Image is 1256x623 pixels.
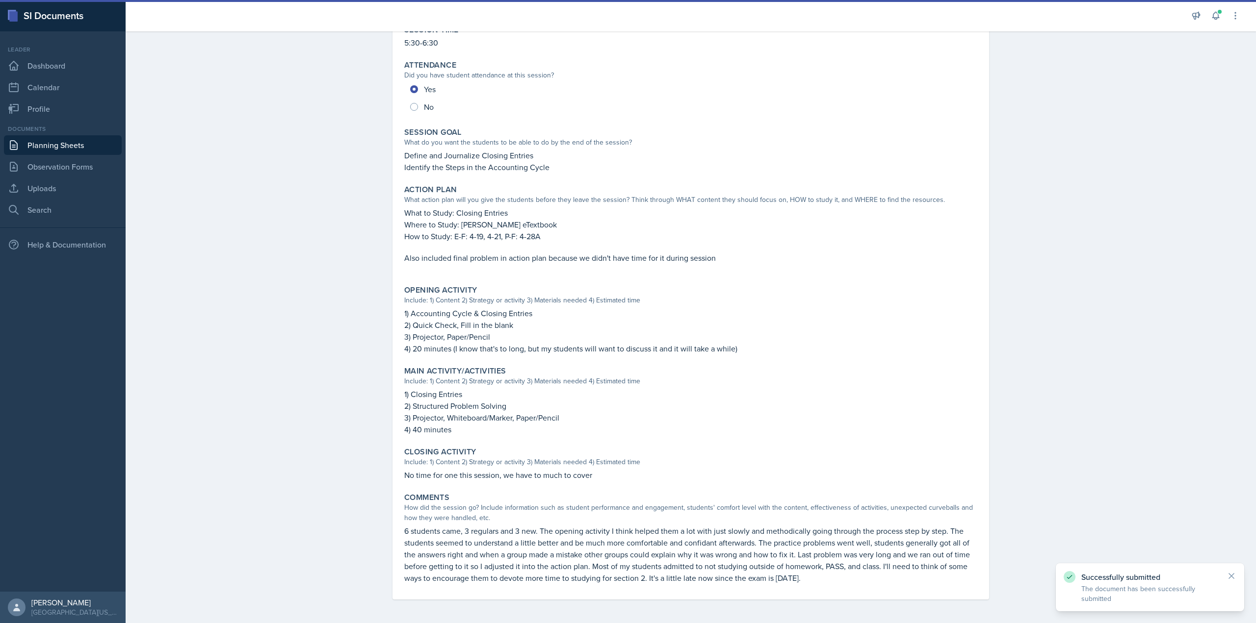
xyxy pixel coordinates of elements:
p: What to Study: Closing Entries [404,207,977,219]
p: 1) Accounting Cycle & Closing Entries [404,307,977,319]
p: 6 students came, 3 regulars and 3 new. The opening activity I think helped them a lot with just s... [404,525,977,584]
p: 4) 40 minutes [404,424,977,435]
label: Session Time [404,25,459,35]
a: Observation Forms [4,157,122,176]
p: 5:30-6:30 [404,37,977,49]
label: Closing Activity [404,447,476,457]
div: How did the session go? Include information such as student performance and engagement, students'... [404,502,977,523]
p: 4) 20 minutes (I know that's to long, but my students will want to discuss it and it will take a ... [404,343,977,354]
p: Where to Study: [PERSON_NAME] eTextbook [404,219,977,230]
a: Planning Sheets [4,135,122,155]
p: 3) Projector, Whiteboard/Marker, Paper/Pencil [404,412,977,424]
div: Documents [4,125,122,133]
p: Define and Journalize Closing Entries [404,150,977,161]
label: Action Plan [404,185,457,195]
label: Main Activity/Activities [404,366,506,376]
a: Uploads [4,178,122,198]
label: Comments [404,493,449,502]
div: What do you want the students to be able to do by the end of the session? [404,137,977,148]
p: Identify the Steps in the Accounting Cycle [404,161,977,173]
p: 1) Closing Entries [404,388,977,400]
p: 2) Quick Check, Fill in the blank [404,319,977,331]
a: Search [4,200,122,220]
div: Include: 1) Content 2) Strategy or activity 3) Materials needed 4) Estimated time [404,457,977,467]
div: Did you have student attendance at this session? [404,70,977,80]
p: 3) Projector, Paper/Pencil [404,331,977,343]
a: Calendar [4,77,122,97]
p: The document has been successfully submitted [1081,584,1219,603]
p: How to Study: E-F: 4-19, 4-21, P-F: 4-28A [404,230,977,242]
p: Successfully submitted [1081,572,1219,582]
div: Include: 1) Content 2) Strategy or activity 3) Materials needed 4) Estimated time [404,295,977,305]
p: 2) Structured Problem Solving [404,400,977,412]
label: Attendance [404,60,456,70]
label: Session Goal [404,127,462,137]
div: [GEOGRAPHIC_DATA][US_STATE] in [GEOGRAPHIC_DATA] [31,607,118,617]
div: Help & Documentation [4,235,122,254]
a: Dashboard [4,56,122,75]
div: Leader [4,45,122,54]
div: What action plan will you give the students before they leave the session? Think through WHAT con... [404,195,977,205]
div: [PERSON_NAME] [31,598,118,607]
div: Include: 1) Content 2) Strategy or activity 3) Materials needed 4) Estimated time [404,376,977,386]
p: No time for one this session, we have to much to cover [404,469,977,481]
a: Profile [4,99,122,119]
p: Also included final problem in action plan because we didn't have time for it during session [404,252,977,264]
label: Opening Activity [404,285,477,295]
